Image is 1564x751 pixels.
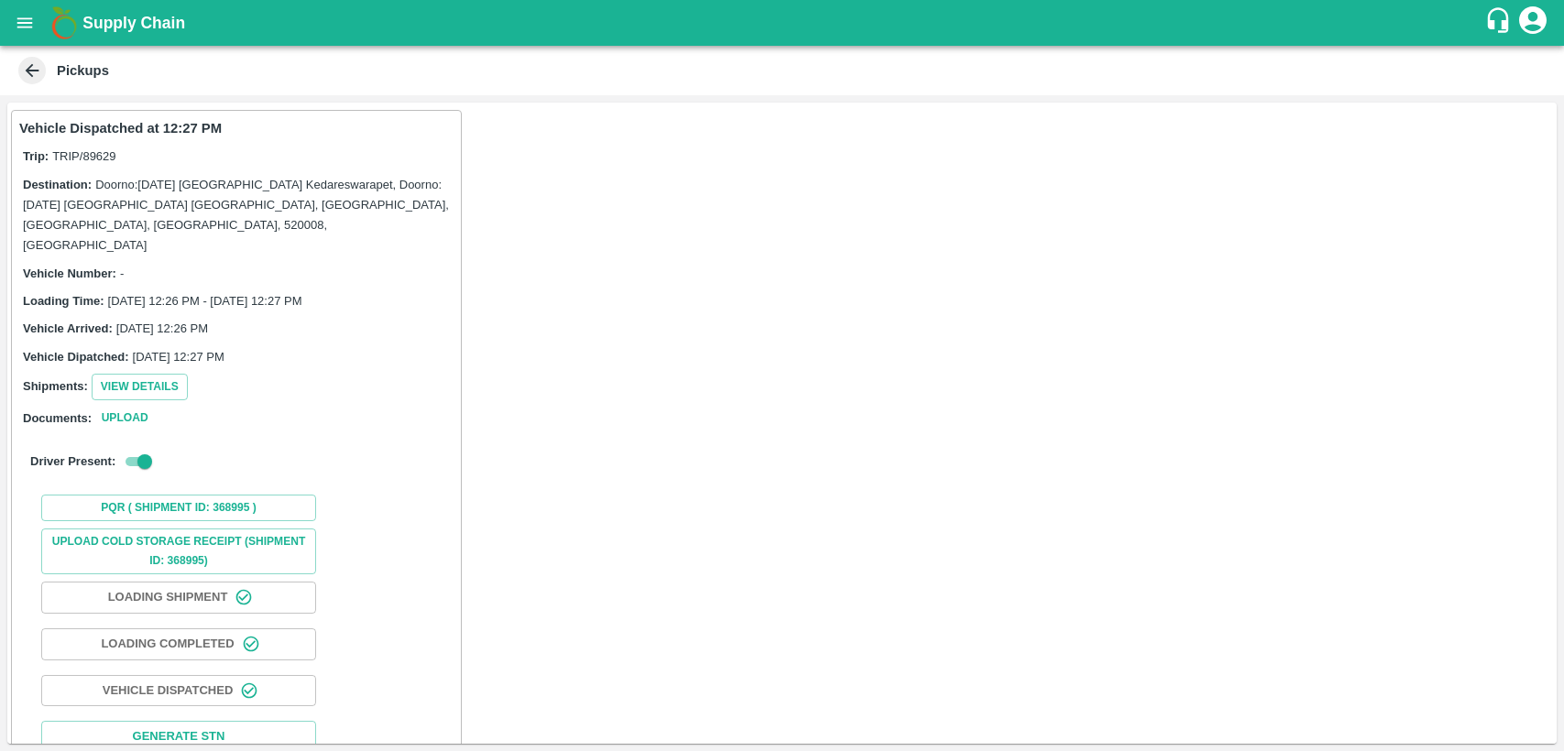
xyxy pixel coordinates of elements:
label: Documents: [23,411,92,425]
span: [DATE] 12:26 PM - [DATE] 12:27 PM [108,294,302,308]
button: PQR ( Shipment Id: 368995 ) [41,495,316,521]
a: Supply Chain [82,10,1484,36]
b: Supply Chain [82,14,185,32]
button: open drawer [4,2,46,44]
button: Vehicle Dispatched [41,675,316,707]
img: logo [46,5,82,41]
label: Destination: [23,178,92,191]
b: Pickups [57,63,109,78]
label: Loading Time: [23,294,104,308]
span: [DATE] 12:26 PM [116,321,208,335]
button: Loading Shipment [41,582,316,614]
label: Shipments: [23,379,88,393]
div: customer-support [1484,6,1516,39]
label: Trip: [23,149,49,163]
div: account of current user [1516,4,1549,42]
label: Vehicle Number: [23,267,116,280]
button: Upload Cold Storage Receipt (SHIPMENT ID: 368995) [41,528,316,574]
label: Vehicle Dipatched: [23,350,129,364]
label: Vehicle Arrived: [23,321,113,335]
span: [DATE] 12:27 PM [133,350,224,364]
button: Upload [95,408,154,428]
span: TRIP/89629 [52,149,115,163]
button: Loading Completed [41,628,316,660]
button: View Details [92,374,188,400]
span: Doorno:[DATE] [GEOGRAPHIC_DATA] Kedareswarapet, Doorno:[DATE] [GEOGRAPHIC_DATA] [GEOGRAPHIC_DATA]... [23,178,449,253]
p: Vehicle Dispatched at 12:27 PM [19,118,222,138]
label: Driver Present: [30,454,115,468]
span: - [120,267,124,280]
